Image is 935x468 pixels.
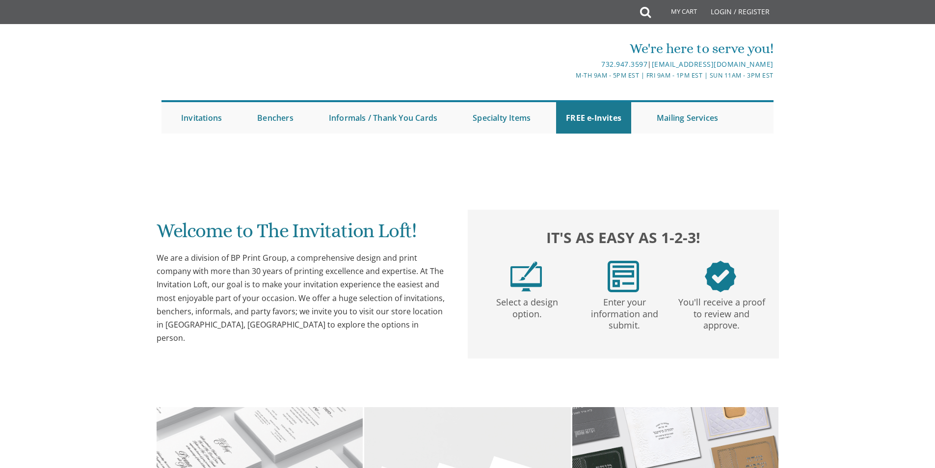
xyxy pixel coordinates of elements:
[319,102,447,134] a: Informals / Thank You Cards
[366,58,774,70] div: |
[481,292,574,320] p: Select a design option.
[556,102,631,134] a: FREE e-Invites
[608,261,639,292] img: step2.png
[510,261,542,292] img: step1.png
[652,59,774,69] a: [EMAIL_ADDRESS][DOMAIN_NAME]
[647,102,728,134] a: Mailing Services
[366,39,774,58] div: We're here to serve you!
[463,102,540,134] a: Specialty Items
[578,292,671,331] p: Enter your information and submit.
[675,292,768,331] p: You'll receive a proof to review and approve.
[157,251,448,345] div: We are a division of BP Print Group, a comprehensive design and print company with more than 30 y...
[171,102,232,134] a: Invitations
[157,220,448,249] h1: Welcome to The Invitation Loft!
[366,70,774,81] div: M-Th 9am - 5pm EST | Fri 9am - 1pm EST | Sun 11am - 3pm EST
[650,1,704,26] a: My Cart
[601,59,647,69] a: 732.947.3597
[247,102,303,134] a: Benchers
[705,261,736,292] img: step3.png
[478,226,769,248] h2: It's as easy as 1-2-3!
